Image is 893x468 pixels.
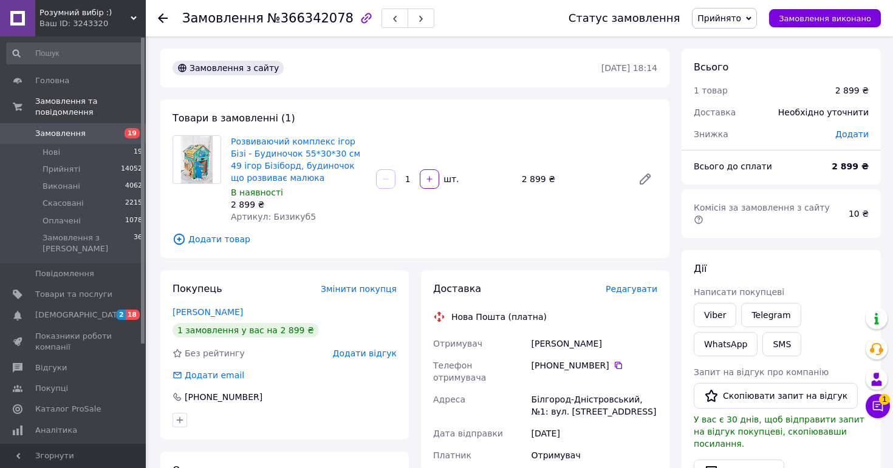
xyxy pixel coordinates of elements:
span: Всього [694,61,728,73]
button: SMS [762,332,801,356]
span: Товари в замовленні (1) [173,112,295,124]
div: Статус замовлення [569,12,680,24]
input: Пошук [6,42,143,64]
div: 2 899 ₴ [517,171,628,188]
div: Додати email [183,369,245,381]
div: 10 ₴ [841,200,876,227]
span: Без рейтингу [185,348,245,358]
span: Доставка [433,283,481,294]
span: Замовлення виконано [779,14,871,23]
span: Каталог ProSale [35,404,101,415]
span: 19 [134,147,142,158]
span: Замовлення та повідомлення [35,96,146,118]
a: WhatsApp [694,332,758,356]
div: Отримувач [529,444,660,466]
div: Замовлення з сайту [173,61,284,75]
a: Розвиваючий комплекс ігор Бізі - Будиночок 55*30*30 см 49 ігор Бізіборд, будиночок що розвиває ма... [231,137,360,183]
span: Покупці [35,383,68,394]
span: Нові [43,147,60,158]
div: Повернутися назад [158,12,168,24]
div: Нова Пошта (платна) [448,311,550,323]
button: Замовлення виконано [769,9,881,27]
span: 18 [126,310,140,320]
a: Редагувати [633,167,657,191]
span: Артикул: Бизикуб5 [231,212,316,222]
span: Замовлення [35,128,86,139]
span: Платник [433,450,471,460]
span: Додати товар [173,232,657,246]
span: 1 товар [694,86,728,95]
span: Дії [694,263,707,274]
span: Дата відправки [433,429,503,438]
span: 2 [116,310,126,320]
span: №366342078 [267,11,354,25]
span: 2215 [125,198,142,209]
span: [DEMOGRAPHIC_DATA] [35,310,125,320]
span: Доставка [694,107,736,117]
div: шт. [440,173,460,185]
button: Чат з покупцем1 [866,394,890,418]
div: Додати email [171,369,245,381]
span: 1078 [125,215,142,226]
span: В наявності [231,188,283,197]
span: Додати відгук [333,348,397,358]
span: Аналітика [35,425,77,436]
span: 14052 [121,164,142,175]
span: Адреса [433,395,465,404]
span: Відгуки [35,362,67,373]
span: Прийнято [697,13,741,23]
div: [DATE] [529,422,660,444]
span: Замовлення з [PERSON_NAME] [43,232,134,254]
button: Скопіювати запит на відгук [694,383,858,409]
img: Розвиваючий комплекс ігор Бізі - Будиночок 55*30*30 см 49 ігор Бізіборд, будиночок що розвиває ма... [181,136,213,183]
span: Виконані [43,181,80,192]
div: [PHONE_NUMBER] [183,391,264,403]
span: Додати [835,129,869,139]
span: У вас є 30 днів, щоб відправити запит на відгук покупцеві, скопіювавши посилання. [694,415,864,449]
span: Змінити покупця [321,284,397,294]
span: 4062 [125,181,142,192]
span: Замовлення [182,11,264,25]
span: Головна [35,75,69,86]
span: Комісія за замовлення з сайту [694,203,832,225]
span: Запит на відгук про компанію [694,367,829,377]
b: 2 899 ₴ [832,161,869,171]
time: [DATE] 18:14 [601,63,657,73]
div: [PHONE_NUMBER] [532,359,657,371]
div: 2 899 ₴ [231,198,366,211]
div: 1 замовлення у вас на 2 899 ₴ [173,323,319,337]
span: Скасовані [43,198,84,209]
span: Повідомлення [35,268,94,279]
span: Розумний вибір :) [39,7,131,18]
a: Telegram [741,303,801,327]
span: Отримувач [433,339,482,348]
div: Необхідно уточнити [771,99,876,126]
span: Товари та послуги [35,289,112,300]
a: Viber [694,303,736,327]
a: [PERSON_NAME] [173,307,243,317]
span: Оплачені [43,215,81,226]
span: 19 [125,128,140,138]
span: Прийняті [43,164,80,175]
span: Редагувати [606,284,657,294]
span: 36 [134,232,142,254]
div: [PERSON_NAME] [529,333,660,354]
span: Написати покупцеві [694,287,784,297]
div: Білгород-Дністровський, №1: вул. [STREET_ADDRESS] [529,388,660,422]
span: Телефон отримувача [433,361,486,382]
span: Показники роботи компанії [35,331,112,353]
div: 2 899 ₴ [835,84,869,97]
span: Покупець [173,283,222,294]
div: Ваш ID: 3243320 [39,18,146,29]
span: Всього до сплати [694,161,772,171]
span: 1 [879,393,890,404]
span: Знижка [694,129,728,139]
